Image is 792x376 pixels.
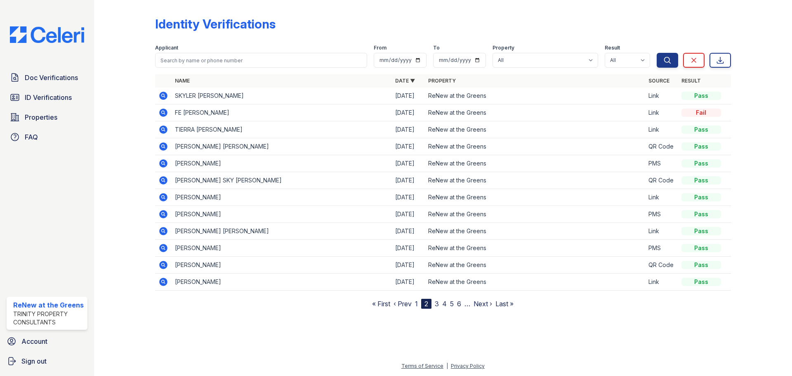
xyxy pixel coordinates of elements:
[155,17,276,31] div: Identity Verifications
[392,104,425,121] td: [DATE]
[25,92,72,102] span: ID Verifications
[172,223,392,240] td: [PERSON_NAME] [PERSON_NAME]
[645,189,678,206] td: Link
[425,87,645,104] td: ReNew at the Greens
[172,240,392,257] td: [PERSON_NAME]
[681,78,701,84] a: Result
[401,363,443,369] a: Terms of Service
[425,155,645,172] td: ReNew at the Greens
[450,300,454,308] a: 5
[392,172,425,189] td: [DATE]
[25,112,57,122] span: Properties
[392,257,425,274] td: [DATE]
[428,78,456,84] a: Property
[172,138,392,155] td: [PERSON_NAME] [PERSON_NAME]
[155,53,367,68] input: Search by name or phone number
[7,129,87,145] a: FAQ
[605,45,620,51] label: Result
[457,300,461,308] a: 6
[681,159,721,168] div: Pass
[374,45,387,51] label: From
[155,45,178,51] label: Applicant
[392,240,425,257] td: [DATE]
[25,132,38,142] span: FAQ
[172,172,392,189] td: [PERSON_NAME] SKY [PERSON_NAME]
[681,193,721,201] div: Pass
[392,223,425,240] td: [DATE]
[648,78,669,84] a: Source
[7,89,87,106] a: ID Verifications
[435,300,439,308] a: 3
[446,363,448,369] div: |
[645,257,678,274] td: QR Code
[645,274,678,291] td: Link
[3,26,91,43] img: CE_Logo_Blue-a8612792a0a2168367f1c8372b55b34899dd931a85d93a1a3d3e32e68fde9ad4.png
[645,240,678,257] td: PMS
[175,78,190,84] a: Name
[172,155,392,172] td: [PERSON_NAME]
[172,189,392,206] td: [PERSON_NAME]
[392,155,425,172] td: [DATE]
[395,78,415,84] a: Date ▼
[392,189,425,206] td: [DATE]
[7,69,87,86] a: Doc Verifications
[681,261,721,269] div: Pass
[172,121,392,138] td: TIERRA [PERSON_NAME]
[425,121,645,138] td: ReNew at the Greens
[172,87,392,104] td: SKYLER [PERSON_NAME]
[392,87,425,104] td: [DATE]
[7,109,87,125] a: Properties
[21,356,47,366] span: Sign out
[645,104,678,121] td: Link
[425,240,645,257] td: ReNew at the Greens
[372,300,390,308] a: « First
[425,257,645,274] td: ReNew at the Greens
[172,274,392,291] td: [PERSON_NAME]
[392,206,425,223] td: [DATE]
[681,227,721,235] div: Pass
[13,310,84,326] div: Trinity Property Consultants
[474,300,492,308] a: Next ›
[392,274,425,291] td: [DATE]
[645,155,678,172] td: PMS
[433,45,440,51] label: To
[392,138,425,155] td: [DATE]
[451,363,485,369] a: Privacy Policy
[425,189,645,206] td: ReNew at the Greens
[645,223,678,240] td: Link
[425,206,645,223] td: ReNew at the Greens
[493,45,514,51] label: Property
[172,104,392,121] td: FE [PERSON_NAME]
[495,300,514,308] a: Last »
[415,300,418,308] a: 1
[681,142,721,151] div: Pass
[425,223,645,240] td: ReNew at the Greens
[3,333,91,350] a: Account
[464,299,470,309] span: …
[421,299,431,309] div: 2
[645,87,678,104] td: Link
[645,172,678,189] td: QR Code
[681,125,721,134] div: Pass
[172,257,392,274] td: [PERSON_NAME]
[425,104,645,121] td: ReNew at the Greens
[645,121,678,138] td: Link
[425,274,645,291] td: ReNew at the Greens
[645,138,678,155] td: QR Code
[25,73,78,83] span: Doc Verifications
[681,92,721,100] div: Pass
[681,176,721,184] div: Pass
[442,300,447,308] a: 4
[425,172,645,189] td: ReNew at the Greens
[392,121,425,138] td: [DATE]
[681,210,721,218] div: Pass
[21,336,47,346] span: Account
[394,300,412,308] a: ‹ Prev
[681,109,721,117] div: Fail
[645,206,678,223] td: PMS
[681,244,721,252] div: Pass
[425,138,645,155] td: ReNew at the Greens
[3,353,91,369] a: Sign out
[681,278,721,286] div: Pass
